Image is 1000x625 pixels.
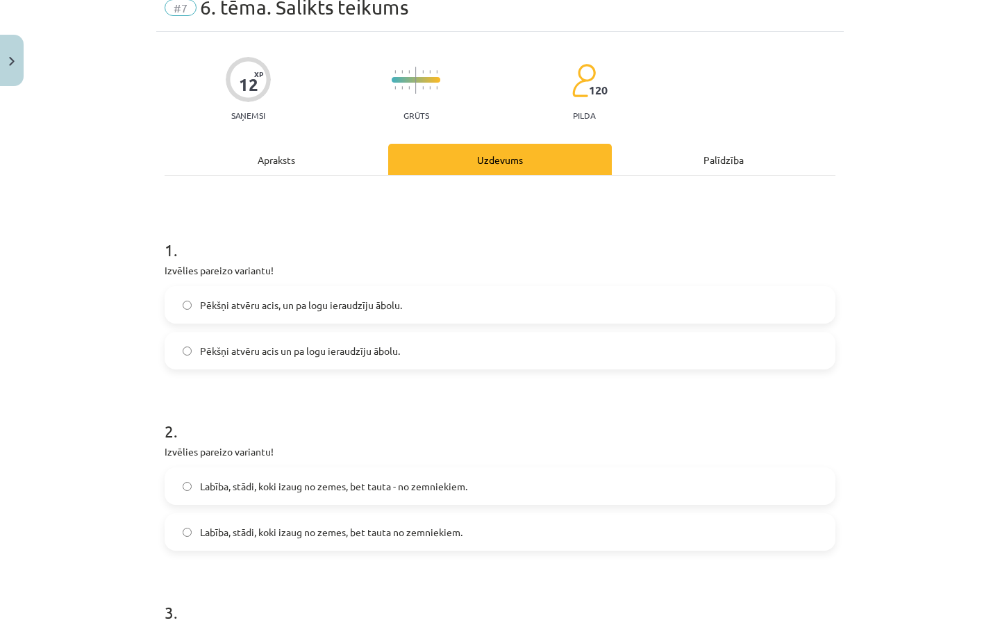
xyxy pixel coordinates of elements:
img: icon-short-line-57e1e144782c952c97e751825c79c345078a6d821885a25fce030b3d8c18986b.svg [422,70,424,74]
h1: 3 . [165,578,835,622]
span: Labība, stādi, koki izaug no zemes, bet tauta no zemniekiem. [200,525,462,540]
img: icon-short-line-57e1e144782c952c97e751825c79c345078a6d821885a25fce030b3d8c18986b.svg [408,70,410,74]
div: Palīdzība [612,144,835,175]
p: Izvēlies pareizo variantu! [165,444,835,459]
img: icon-short-line-57e1e144782c952c97e751825c79c345078a6d821885a25fce030b3d8c18986b.svg [401,86,403,90]
p: Saņemsi [226,110,271,120]
img: icon-short-line-57e1e144782c952c97e751825c79c345078a6d821885a25fce030b3d8c18986b.svg [422,86,424,90]
input: Labība, stādi, koki izaug no zemes, bet tauta - no zemniekiem. [183,482,192,491]
img: icon-short-line-57e1e144782c952c97e751825c79c345078a6d821885a25fce030b3d8c18986b.svg [429,70,431,74]
p: Izvēlies pareizo variantu! [165,263,835,278]
img: icon-short-line-57e1e144782c952c97e751825c79c345078a6d821885a25fce030b3d8c18986b.svg [429,86,431,90]
p: pilda [573,110,595,120]
h1: 1 . [165,216,835,259]
span: XP [254,70,263,78]
img: icon-short-line-57e1e144782c952c97e751825c79c345078a6d821885a25fce030b3d8c18986b.svg [408,86,410,90]
input: Pēkšņi atvēru acis un pa logu ieraudzīju ābolu. [183,347,192,356]
img: icon-close-lesson-0947bae3869378f0d4975bcd49f059093ad1ed9edebbc8119c70593378902aed.svg [9,57,15,66]
img: icon-short-line-57e1e144782c952c97e751825c79c345078a6d821885a25fce030b3d8c18986b.svg [436,70,437,74]
span: 120 [589,84,608,97]
span: Pēkšņi atvēru acis un pa logu ieraudzīju ābolu. [200,344,400,358]
div: 12 [239,75,258,94]
h1: 2 . [165,397,835,440]
p: Grūts [403,110,429,120]
img: icon-short-line-57e1e144782c952c97e751825c79c345078a6d821885a25fce030b3d8c18986b.svg [436,86,437,90]
img: icon-short-line-57e1e144782c952c97e751825c79c345078a6d821885a25fce030b3d8c18986b.svg [401,70,403,74]
input: Pēkšņi atvēru acis, un pa logu ieraudzīju ābolu. [183,301,192,310]
span: Labība, stādi, koki izaug no zemes, bet tauta - no zemniekiem. [200,479,467,494]
img: icon-short-line-57e1e144782c952c97e751825c79c345078a6d821885a25fce030b3d8c18986b.svg [394,86,396,90]
div: Uzdevums [388,144,612,175]
input: Labība, stādi, koki izaug no zemes, bet tauta no zemniekiem. [183,528,192,537]
img: icon-short-line-57e1e144782c952c97e751825c79c345078a6d821885a25fce030b3d8c18986b.svg [394,70,396,74]
img: students-c634bb4e5e11cddfef0936a35e636f08e4e9abd3cc4e673bd6f9a4125e45ecb1.svg [572,63,596,98]
span: Pēkšņi atvēru acis, un pa logu ieraudzīju ābolu. [200,298,402,312]
div: Apraksts [165,144,388,175]
img: icon-long-line-d9ea69661e0d244f92f715978eff75569469978d946b2353a9bb055b3ed8787d.svg [415,67,417,94]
